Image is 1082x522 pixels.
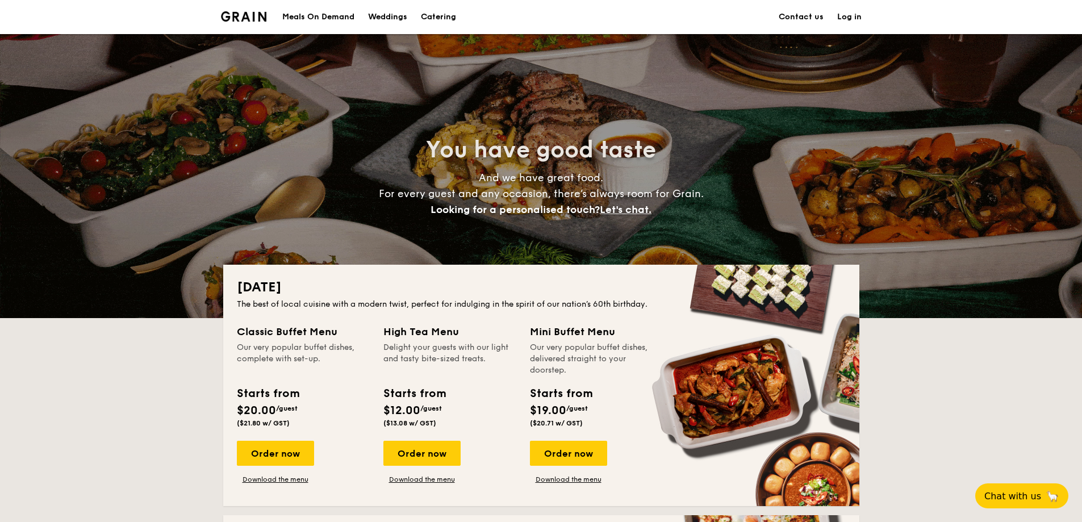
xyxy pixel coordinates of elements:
span: /guest [276,404,298,412]
div: High Tea Menu [383,324,516,340]
div: Order now [383,441,461,466]
span: ($13.08 w/ GST) [383,419,436,427]
span: ($20.71 w/ GST) [530,419,583,427]
img: Grain [221,11,267,22]
a: Logotype [221,11,267,22]
div: Order now [237,441,314,466]
span: ($21.80 w/ GST) [237,419,290,427]
span: $12.00 [383,404,420,417]
span: /guest [566,404,588,412]
span: Let's chat. [600,203,651,216]
a: Download the menu [237,475,314,484]
button: Chat with us🦙 [975,483,1068,508]
span: $19.00 [530,404,566,417]
span: Looking for a personalised touch? [431,203,600,216]
div: Our very popular buffet dishes, delivered straight to your doorstep. [530,342,663,376]
h2: [DATE] [237,278,846,297]
div: Classic Buffet Menu [237,324,370,340]
div: The best of local cuisine with a modern twist, perfect for indulging in the spirit of our nation’... [237,299,846,310]
div: Starts from [530,385,592,402]
div: Starts from [237,385,299,402]
span: You have good taste [426,136,656,164]
div: Delight your guests with our light and tasty bite-sized treats. [383,342,516,376]
a: Download the menu [530,475,607,484]
span: And we have great food. For every guest and any occasion, there’s always room for Grain. [379,172,704,216]
div: Starts from [383,385,445,402]
span: 🦙 [1046,490,1059,503]
span: Chat with us [984,491,1041,502]
div: Our very popular buffet dishes, complete with set-up. [237,342,370,376]
span: $20.00 [237,404,276,417]
div: Mini Buffet Menu [530,324,663,340]
div: Order now [530,441,607,466]
span: /guest [420,404,442,412]
a: Download the menu [383,475,461,484]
